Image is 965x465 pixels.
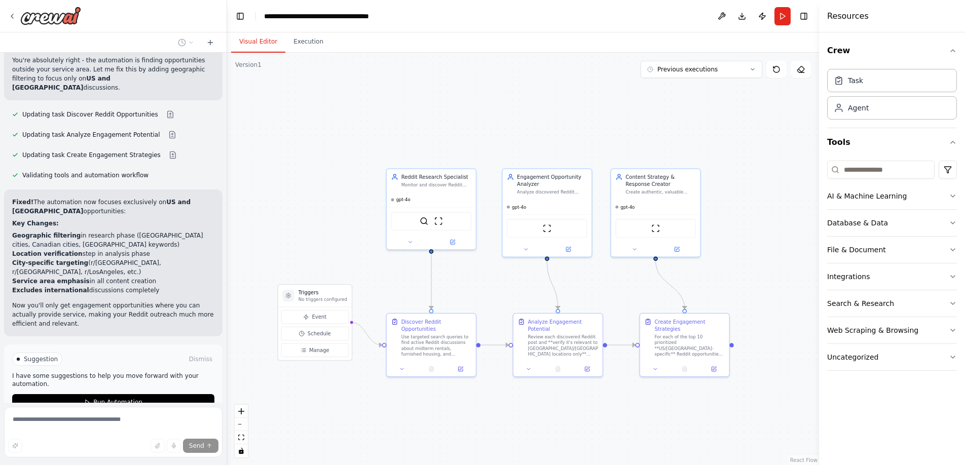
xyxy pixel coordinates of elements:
[543,224,551,232] img: ScrapeWebsiteTool
[12,231,214,249] li: in research phase ([GEOGRAPHIC_DATA] cities, Canadian cities, [GEOGRAPHIC_DATA] keywords)
[12,250,83,257] strong: Location verification
[20,7,81,25] img: Logo
[827,290,957,317] button: Search & Research
[12,220,59,227] strong: Key Changes:
[12,287,89,294] strong: Excludes international
[93,398,142,406] span: Run Automation
[513,313,604,377] div: Analyze Engagement PotentialReview each discovered Reddit post and **verify it's relevant to [GEO...
[827,210,957,236] button: Database & Data
[22,131,160,139] span: Updating task Analyze Engagement Potential
[517,173,587,188] div: Engagement Opportunity Analyzer
[174,36,198,49] button: Switch to previous chat
[299,296,347,302] p: No triggers configured
[401,182,472,187] div: Monitor and discover Reddit discussions related to {target_keywords} in midterm rentals, furnishe...
[848,103,869,113] div: Agent
[827,10,869,22] h4: Resources
[299,289,347,296] h3: Triggers
[512,204,526,210] span: gpt-4o
[654,334,725,357] div: For each of the top 10 prioritized **US/[GEOGRAPHIC_DATA]-specific** Reddit opportunities, create...
[183,439,218,453] button: Send
[12,372,214,388] p: I have some suggestions to help you move forward with your automation.
[386,168,477,250] div: Reddit Research SpecialistMonitor and discover Reddit discussions related to {target_keywords} in...
[351,319,382,348] g: Edge from triggers to eeb6a130-210c-448c-a5e8-710bb16bd8e5
[790,457,818,463] a: React Flow attribution
[701,365,726,373] button: Open in side panel
[281,327,349,340] button: Schedule
[434,217,443,225] img: ScrapeWebsiteTool
[669,365,699,373] button: No output available
[22,151,161,159] span: Updating task Create Engagement Strategies
[401,173,472,180] div: Reddit Research Specialist
[12,232,81,239] strong: Geographic filtering
[848,75,863,86] div: Task
[285,31,331,53] button: Execution
[24,355,58,363] span: Suggestion
[312,314,326,321] span: Event
[309,346,329,354] span: Manage
[827,352,878,362] div: Uncategorized
[189,442,204,450] span: Send
[827,218,888,228] div: Database & Data
[8,439,22,453] button: Improve this prompt
[22,110,158,119] span: Updating task Discover Reddit Opportunities
[827,263,957,290] button: Integrations
[827,36,957,65] button: Crew
[654,318,725,333] div: Create Engagement Strategies
[827,191,907,201] div: AI & Machine Learning
[657,65,718,73] span: Previous executions
[528,334,599,357] div: Review each discovered Reddit post and **verify it's relevant to [GEOGRAPHIC_DATA]/[GEOGRAPHIC_DA...
[827,128,957,157] button: Tools
[12,259,88,266] strong: City-specific targeting
[22,171,149,179] span: Validating tools and automation workflow
[656,245,697,254] button: Open in side panel
[827,237,957,263] button: File & Document
[652,261,688,309] g: Edge from c895afa9-ad71-492b-bae1-528b9fea2594 to dd06278d-a061-4383-9b55-771a36b2f218
[235,405,248,418] button: zoom in
[428,254,435,309] g: Edge from ab0739ef-08b3-4f6b-a2ef-70dbd436831d to eeb6a130-210c-448c-a5e8-710bb16bd8e5
[187,354,214,364] button: Dismiss
[543,261,562,309] g: Edge from 2dc9b4fb-c168-452b-94ad-887ca15f72d6 to e8b7b1da-e673-48d4-9b3a-0ae97bee49f2
[620,204,635,210] span: gpt-4o
[231,31,285,53] button: Visual Editor
[641,61,762,78] button: Previous executions
[480,341,509,348] g: Edge from eeb6a130-210c-448c-a5e8-710bb16bd8e5 to e8b7b1da-e673-48d4-9b3a-0ae97bee49f2
[548,245,589,254] button: Open in side panel
[827,317,957,343] button: Web Scraping & Browsing
[651,224,660,232] img: ScrapeWebsiteTool
[233,9,247,23] button: Hide left sidebar
[432,238,473,246] button: Open in side panel
[625,173,696,188] div: Content Strategy & Response Creator
[235,444,248,457] button: toggle interactivity
[281,343,349,357] button: Manage
[151,439,165,453] button: Upload files
[575,365,600,373] button: Open in side panel
[12,199,33,206] strong: Fixed!
[12,277,214,286] li: in all content creation
[797,9,811,23] button: Hide right sidebar
[827,157,957,379] div: Tools
[235,418,248,431] button: zoom out
[827,298,894,308] div: Search & Research
[401,318,472,333] div: Discover Reddit Opportunities
[12,286,214,295] li: discussions completely
[386,313,477,377] div: Discover Reddit OpportunitiesUse targeted search queries to find active Reddit discussions about ...
[12,278,90,285] strong: Service area emphasis
[420,217,428,225] img: SerperDevTool
[12,258,214,277] li: (r/[GEOGRAPHIC_DATA], r/[GEOGRAPHIC_DATA], r/LosAngeles, etc.)
[543,365,573,373] button: No output available
[528,318,599,333] div: Analyze Engagement Potential
[12,56,214,92] p: You're absolutely right - the automation is finding opportunities outside your service area. Let ...
[264,11,378,21] nav: breadcrumb
[827,325,918,335] div: Web Scraping & Browsing
[502,168,592,257] div: Engagement Opportunity AnalyzerAnalyze discovered Reddit posts and comments to identify high-pote...
[517,189,587,195] div: Analyze discovered Reddit posts and comments to identify high-potential opportunities for {compan...
[827,245,886,255] div: File & Document
[235,431,248,444] button: fit view
[416,365,447,373] button: No output available
[235,61,262,69] div: Version 1
[448,365,473,373] button: Open in side panel
[827,272,870,282] div: Integrations
[12,394,214,410] button: Run Automation
[277,284,352,361] div: TriggersNo triggers configuredEventScheduleManage
[401,334,472,357] div: Use targeted search queries to find active Reddit discussions about midterm rentals, furnished ho...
